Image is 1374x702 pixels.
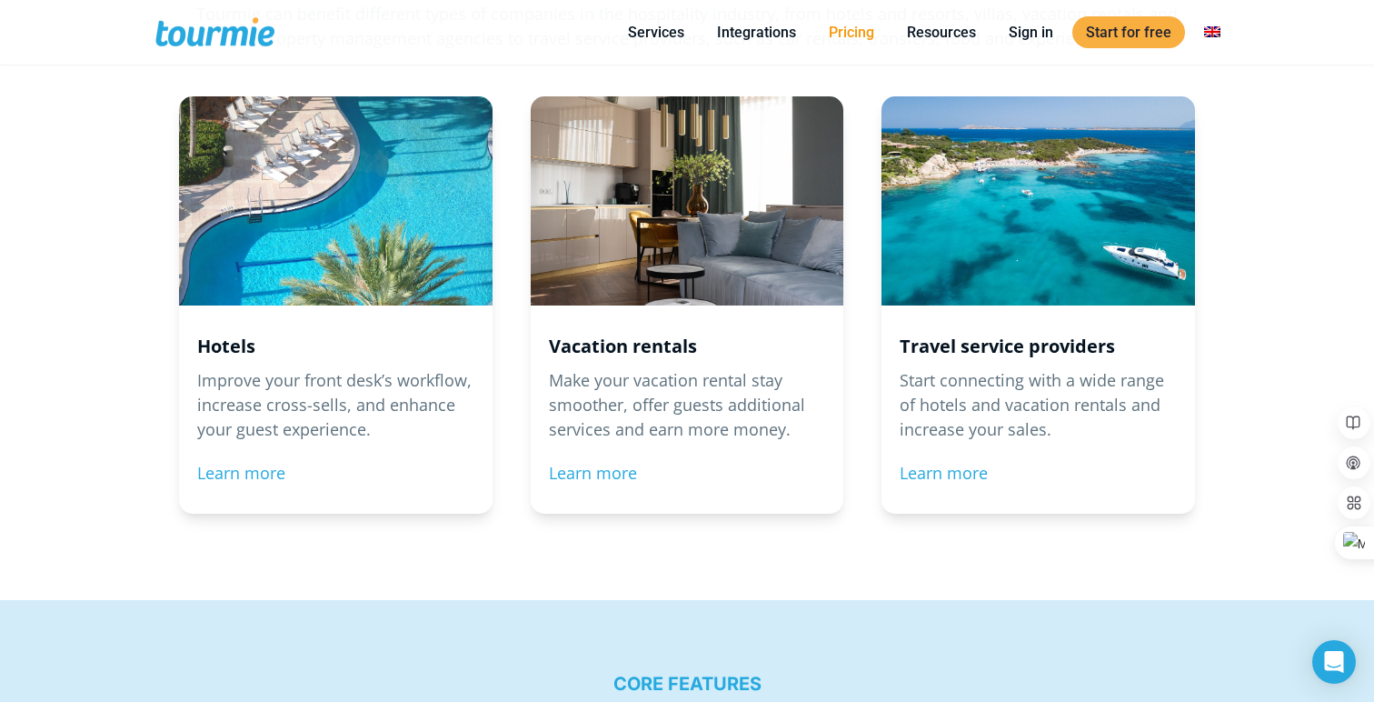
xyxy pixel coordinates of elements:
[995,21,1067,44] a: Sign in
[1312,640,1356,684] div: Open Intercom Messenger
[900,368,1177,442] p: Start connecting with a wide range of hotels and vacation rentals and increase your sales.
[549,334,697,358] strong: Vacation rentals
[614,21,698,44] a: Services
[197,334,255,358] strong: Hotels
[549,368,826,442] p: Make your vacation rental stay smoother, offer guests additional services and earn more money.
[549,462,637,484] a: Learn more
[1190,21,1234,44] a: Switch to
[900,462,988,484] a: Learn more
[197,462,285,484] a: Learn more
[900,334,1115,358] strong: Travel service providers
[1072,16,1185,48] a: Start for free
[184,673,1190,696] h5: CORE FEATURES
[703,21,810,44] a: Integrations
[893,21,990,44] a: Resources
[815,21,888,44] a: Pricing
[197,368,474,442] p: Improve your front desk’s workflow, increase cross-sells, and enhance your guest experience.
